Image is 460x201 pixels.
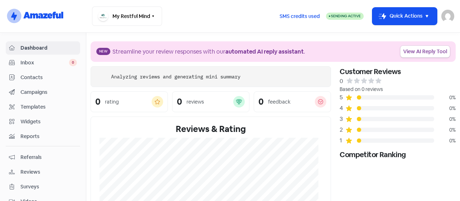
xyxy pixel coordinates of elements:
span: Reviews [20,168,77,176]
span: Campaigns [20,88,77,96]
a: Reports [6,130,80,143]
a: Surveys [6,180,80,193]
div: Reviews & Rating [100,123,322,136]
a: 0feedback [254,91,331,112]
div: feedback [268,98,290,106]
div: 0 [95,97,101,106]
div: Competitor Ranking [340,149,456,160]
span: Templates [20,103,77,111]
img: User [441,10,454,23]
div: 1 [340,136,345,145]
div: Streamline your review responses with our . [112,47,305,56]
div: rating [105,98,119,106]
a: Reviews [6,165,80,179]
div: 0% [434,105,456,112]
div: 2 [340,125,345,134]
span: Sending Active [331,14,361,18]
span: Dashboard [20,44,77,52]
span: 0 [69,59,77,66]
b: automated AI reply assistant [225,48,304,55]
a: Contacts [6,71,80,84]
a: Dashboard [6,41,80,55]
span: Referrals [20,154,77,161]
div: 4 [340,104,345,113]
a: Widgets [6,115,80,128]
button: Quick Actions [372,8,437,25]
a: SMS credits used [273,12,326,19]
div: 0 [177,97,182,106]
div: reviews [187,98,204,106]
span: New [96,48,110,55]
span: Inbox [20,59,69,67]
div: Based on 0 reviews [340,86,456,93]
span: Reports [20,133,77,140]
a: 0rating [91,91,168,112]
div: 0 [340,77,343,86]
a: 0reviews [172,91,249,112]
a: Inbox 0 [6,56,80,69]
a: Templates [6,100,80,114]
div: 0% [434,115,456,123]
div: 3 [340,115,345,123]
div: 0% [434,126,456,134]
div: 0% [434,94,456,101]
span: SMS credits used [280,13,320,20]
span: Surveys [20,183,77,191]
span: Widgets [20,118,77,125]
a: View AI Reply Tool [400,46,450,58]
div: 5 [340,93,345,102]
a: Referrals [6,151,80,164]
div: Analyzing reviews and generating mini summary [111,73,240,81]
span: Contacts [20,74,77,81]
a: Campaigns [6,86,80,99]
button: My Restful Mind [92,6,162,26]
a: Sending Active [326,12,364,20]
div: 0% [434,137,456,145]
div: 0 [258,97,264,106]
div: Customer Reviews [340,66,456,77]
